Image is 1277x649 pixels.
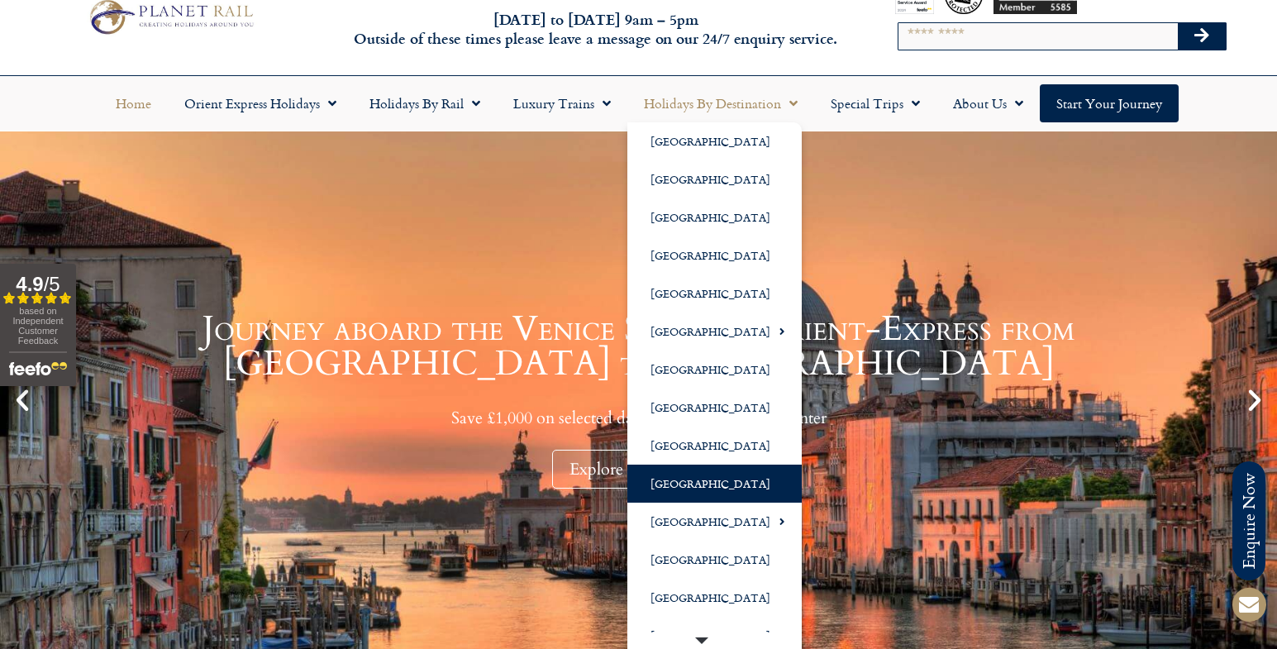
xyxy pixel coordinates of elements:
[627,313,802,351] a: [GEOGRAPHIC_DATA]
[814,84,936,122] a: Special Trips
[627,84,814,122] a: Holidays by Destination
[627,427,802,465] a: [GEOGRAPHIC_DATA]
[627,274,802,313] a: [GEOGRAPHIC_DATA]
[1178,23,1226,50] button: Search
[627,503,802,541] a: [GEOGRAPHIC_DATA]
[936,84,1040,122] a: About Us
[353,84,497,122] a: Holidays by Rail
[627,541,802,579] a: [GEOGRAPHIC_DATA]
[627,122,802,160] a: [GEOGRAPHIC_DATA]
[627,389,802,427] a: [GEOGRAPHIC_DATA]
[552,450,726,489] div: Explore the Journey
[627,198,802,236] a: [GEOGRAPHIC_DATA]
[168,84,353,122] a: Orient Express Holidays
[627,465,802,503] a: [GEOGRAPHIC_DATA]
[41,408,1236,428] p: Save £1,000 on selected dates this Autumn and Winter
[627,236,802,274] a: [GEOGRAPHIC_DATA]
[345,10,847,49] h6: [DATE] to [DATE] 9am – 5pm Outside of these times please leave a message on our 24/7 enquiry serv...
[8,386,36,414] div: Previous slide
[8,84,1269,122] nav: Menu
[627,351,802,389] a: [GEOGRAPHIC_DATA]
[1241,386,1269,414] div: Next slide
[1040,84,1179,122] a: Start your Journey
[627,160,802,198] a: [GEOGRAPHIC_DATA]
[627,579,802,617] a: [GEOGRAPHIC_DATA]
[99,84,168,122] a: Home
[497,84,627,122] a: Luxury Trains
